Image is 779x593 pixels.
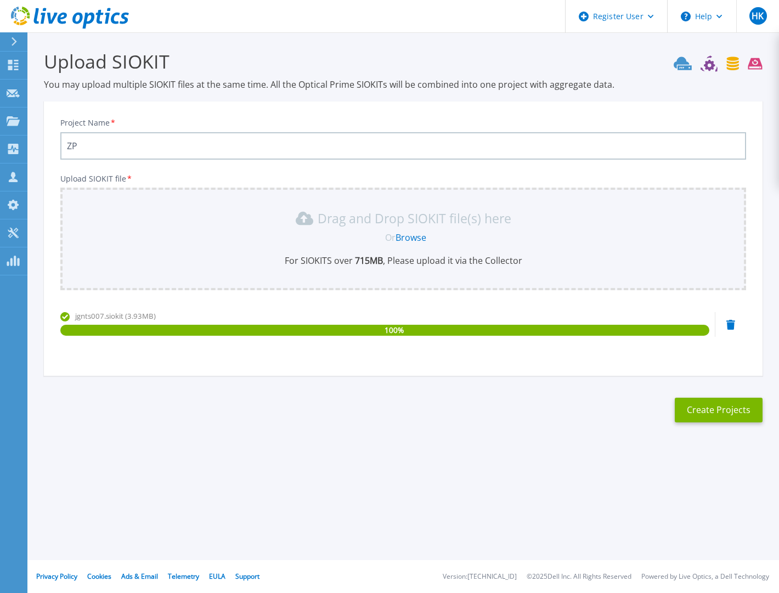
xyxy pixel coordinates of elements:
p: For SIOKITS over , Please upload it via the Collector [67,255,740,267]
span: jgnts007.siokit (3.93MB) [75,311,156,321]
li: © 2025 Dell Inc. All Rights Reserved [527,573,631,580]
a: EULA [209,572,225,581]
a: Cookies [87,572,111,581]
h3: Upload SIOKIT [44,49,763,74]
b: 715 MB [353,255,383,267]
div: Drag and Drop SIOKIT file(s) here OrBrowseFor SIOKITS over 715MB, Please upload it via the Collector [67,210,740,267]
label: Project Name [60,119,116,127]
a: Ads & Email [121,572,158,581]
p: Upload SIOKIT file [60,174,746,183]
span: HK [752,12,764,20]
a: Support [235,572,259,581]
span: Or [385,231,396,244]
button: Create Projects [675,398,763,422]
a: Telemetry [168,572,199,581]
li: Powered by Live Optics, a Dell Technology [641,573,769,580]
input: Enter Project Name [60,132,746,160]
span: 100 % [385,325,404,336]
a: Privacy Policy [36,572,77,581]
p: Drag and Drop SIOKIT file(s) here [318,213,511,224]
li: Version: [TECHNICAL_ID] [443,573,517,580]
p: You may upload multiple SIOKIT files at the same time. All the Optical Prime SIOKITs will be comb... [44,78,763,91]
a: Browse [396,231,426,244]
